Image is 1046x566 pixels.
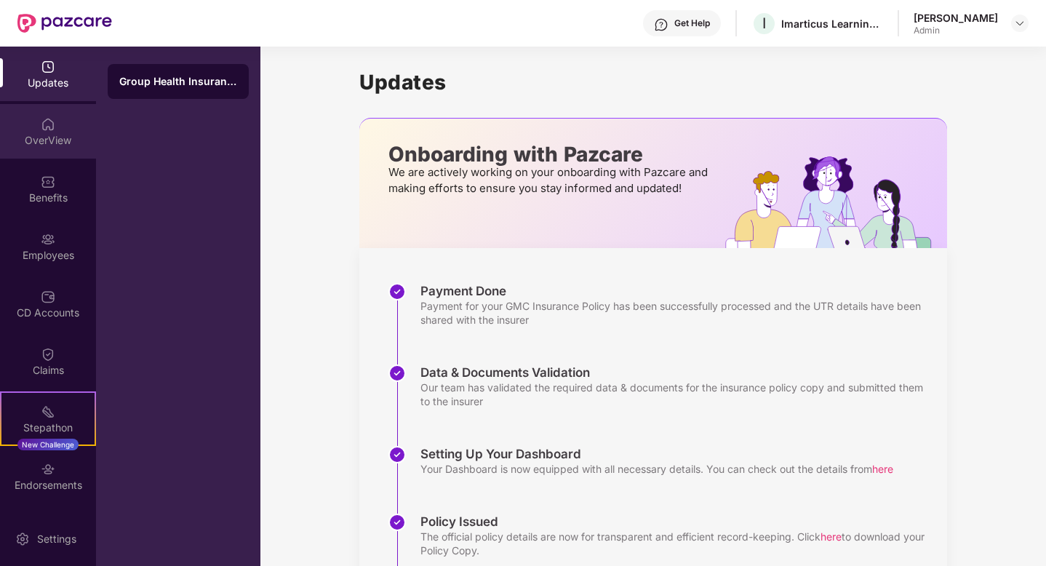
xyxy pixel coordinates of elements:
img: svg+xml;base64,PHN2ZyBpZD0iQ0RfQWNjb3VudHMiIGRhdGEtbmFtZT0iQ0QgQWNjb3VudHMiIHhtbG5zPSJodHRwOi8vd3... [41,290,55,304]
div: [PERSON_NAME] [914,11,998,25]
div: Payment Done [420,283,933,299]
div: Stepathon [1,420,95,435]
img: svg+xml;base64,PHN2ZyBpZD0iU3RlcC1Eb25lLTMyeDMyIiB4bWxucz0iaHR0cDovL3d3dy53My5vcmcvMjAwMC9zdmciIH... [388,446,406,463]
img: New Pazcare Logo [17,14,112,33]
img: svg+xml;base64,PHN2ZyBpZD0iQ2xhaW0iIHhtbG5zPSJodHRwOi8vd3d3LnczLm9yZy8yMDAwL3N2ZyIgd2lkdGg9IjIwIi... [41,347,55,362]
img: svg+xml;base64,PHN2ZyBpZD0iU3RlcC1Eb25lLTMyeDMyIiB4bWxucz0iaHR0cDovL3d3dy53My5vcmcvMjAwMC9zdmciIH... [388,514,406,531]
img: hrOnboarding [725,156,947,248]
div: Get Help [674,17,710,29]
div: Settings [33,532,81,546]
p: We are actively working on your onboarding with Pazcare and making efforts to ensure you stay inf... [388,164,712,196]
span: here [872,463,893,475]
img: svg+xml;base64,PHN2ZyBpZD0iU3RlcC1Eb25lLTMyeDMyIiB4bWxucz0iaHR0cDovL3d3dy53My5vcmcvMjAwMC9zdmciIH... [388,364,406,382]
img: svg+xml;base64,PHN2ZyBpZD0iRW1wbG95ZWVzIiB4bWxucz0iaHR0cDovL3d3dy53My5vcmcvMjAwMC9zdmciIHdpZHRoPS... [41,232,55,247]
img: svg+xml;base64,PHN2ZyB4bWxucz0iaHR0cDovL3d3dy53My5vcmcvMjAwMC9zdmciIHdpZHRoPSIyMSIgaGVpZ2h0PSIyMC... [41,404,55,419]
div: Payment for your GMC Insurance Policy has been successfully processed and the UTR details have be... [420,299,933,327]
div: Group Health Insurance [119,74,237,89]
div: Policy Issued [420,514,933,530]
img: svg+xml;base64,PHN2ZyBpZD0iU2V0dGluZy0yMHgyMCIgeG1sbnM9Imh0dHA6Ly93d3cudzMub3JnLzIwMDAvc3ZnIiB3aW... [15,532,30,546]
img: svg+xml;base64,PHN2ZyBpZD0iU3RlcC1Eb25lLTMyeDMyIiB4bWxucz0iaHR0cDovL3d3dy53My5vcmcvMjAwMC9zdmciIH... [388,283,406,300]
div: Our team has validated the required data & documents for the insurance policy copy and submitted ... [420,380,933,408]
img: svg+xml;base64,PHN2ZyBpZD0iRHJvcGRvd24tMzJ4MzIiIHhtbG5zPSJodHRwOi8vd3d3LnczLm9yZy8yMDAwL3N2ZyIgd2... [1014,17,1026,29]
img: svg+xml;base64,PHN2ZyBpZD0iRW5kb3JzZW1lbnRzIiB4bWxucz0iaHR0cDovL3d3dy53My5vcmcvMjAwMC9zdmciIHdpZH... [41,462,55,477]
img: svg+xml;base64,PHN2ZyBpZD0iSG9tZSIgeG1sbnM9Imh0dHA6Ly93d3cudzMub3JnLzIwMDAvc3ZnIiB3aWR0aD0iMjAiIG... [41,117,55,132]
div: Setting Up Your Dashboard [420,446,893,462]
img: svg+xml;base64,PHN2ZyBpZD0iQmVuZWZpdHMiIHhtbG5zPSJodHRwOi8vd3d3LnczLm9yZy8yMDAwL3N2ZyIgd2lkdGg9Ij... [41,175,55,189]
div: New Challenge [17,439,79,450]
div: Admin [914,25,998,36]
span: I [762,15,766,32]
img: svg+xml;base64,PHN2ZyBpZD0iSGVscC0zMngzMiIgeG1sbnM9Imh0dHA6Ly93d3cudzMub3JnLzIwMDAvc3ZnIiB3aWR0aD... [654,17,668,32]
div: Imarticus Learning Private Limited [781,17,883,31]
img: svg+xml;base64,PHN2ZyBpZD0iVXBkYXRlZCIgeG1sbnM9Imh0dHA6Ly93d3cudzMub3JnLzIwMDAvc3ZnIiB3aWR0aD0iMj... [41,60,55,74]
div: Data & Documents Validation [420,364,933,380]
span: here [821,530,842,543]
div: Your Dashboard is now equipped with all necessary details. You can check out the details from [420,462,893,476]
div: The official policy details are now for transparent and efficient record-keeping. Click to downlo... [420,530,933,557]
h1: Updates [359,70,947,95]
p: Onboarding with Pazcare [388,148,712,161]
